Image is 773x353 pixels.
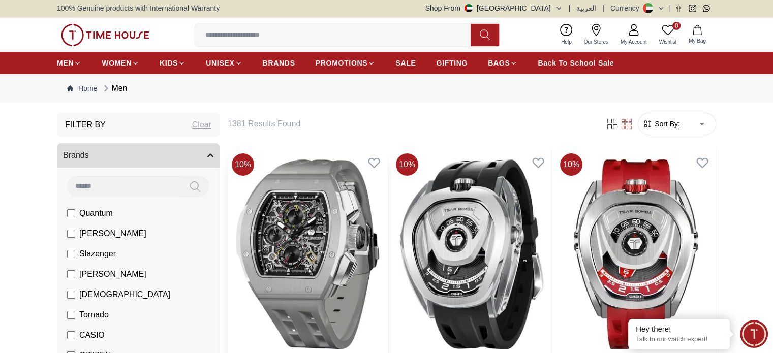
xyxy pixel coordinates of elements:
[555,22,578,48] a: Help
[206,58,234,68] span: UNISEX
[395,54,416,72] a: SALE
[79,207,113,219] span: Quantum
[160,54,185,72] a: KIDS
[578,22,614,48] a: Our Stores
[67,250,75,258] input: Slazenger
[316,58,368,68] span: PROMOTIONS
[67,209,75,217] input: Quantum
[669,3,671,13] span: |
[67,311,75,319] input: Tornado
[79,268,146,280] span: [PERSON_NAME]
[576,3,596,13] button: العربية
[67,291,75,299] input: [DEMOGRAPHIC_DATA]
[102,54,139,72] a: WOMEN
[232,153,254,176] span: 10 %
[689,5,696,12] a: Instagram
[395,58,416,68] span: SALE
[436,54,468,72] a: GIFTING
[436,58,468,68] span: GIFTING
[101,82,127,94] div: Men
[425,3,563,13] button: Shop From[GEOGRAPHIC_DATA]
[57,143,220,168] button: Brands
[316,54,376,72] a: PROMOTIONS
[57,58,74,68] span: MEN
[580,38,612,46] span: Our Stores
[206,54,242,72] a: UNISEX
[192,119,211,131] div: Clear
[396,153,418,176] span: 10 %
[228,118,593,130] h6: 1381 Results Found
[263,54,295,72] a: BRANDS
[740,320,768,348] div: Chat Widget
[538,58,614,68] span: Back To School Sale
[655,38,681,46] span: Wishlist
[488,54,517,72] a: BAGS
[702,5,710,12] a: Whatsapp
[57,3,220,13] span: 100% Genuine products with International Warranty
[79,329,105,341] span: CASIO
[263,58,295,68] span: BRANDS
[616,38,651,46] span: My Account
[102,58,132,68] span: WOMEN
[560,153,582,176] span: 10 %
[653,119,680,129] span: Sort By:
[557,38,576,46] span: Help
[675,5,683,12] a: Facebook
[683,23,712,47] button: My Bag
[67,230,75,238] input: [PERSON_NAME]
[67,331,75,339] input: CASIO
[160,58,178,68] span: KIDS
[569,3,571,13] span: |
[65,119,106,131] h3: Filter By
[79,309,109,321] span: Tornado
[488,58,510,68] span: BAGS
[79,228,146,240] span: [PERSON_NAME]
[79,248,116,260] span: Slazenger
[79,288,170,301] span: [DEMOGRAPHIC_DATA]
[653,22,683,48] a: 0Wishlist
[636,324,722,334] div: Hey there!
[57,54,81,72] a: MEN
[685,37,710,45] span: My Bag
[602,3,604,13] span: |
[538,54,614,72] a: Back To School Sale
[57,74,716,103] nav: Breadcrumb
[636,335,722,344] p: Talk to our watch expert!
[67,83,97,93] a: Home
[672,22,681,30] span: 0
[61,24,149,46] img: ...
[63,149,89,162] span: Brands
[465,4,473,12] img: United Arab Emirates
[642,119,680,129] button: Sort By:
[610,3,643,13] div: Currency
[67,270,75,278] input: [PERSON_NAME]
